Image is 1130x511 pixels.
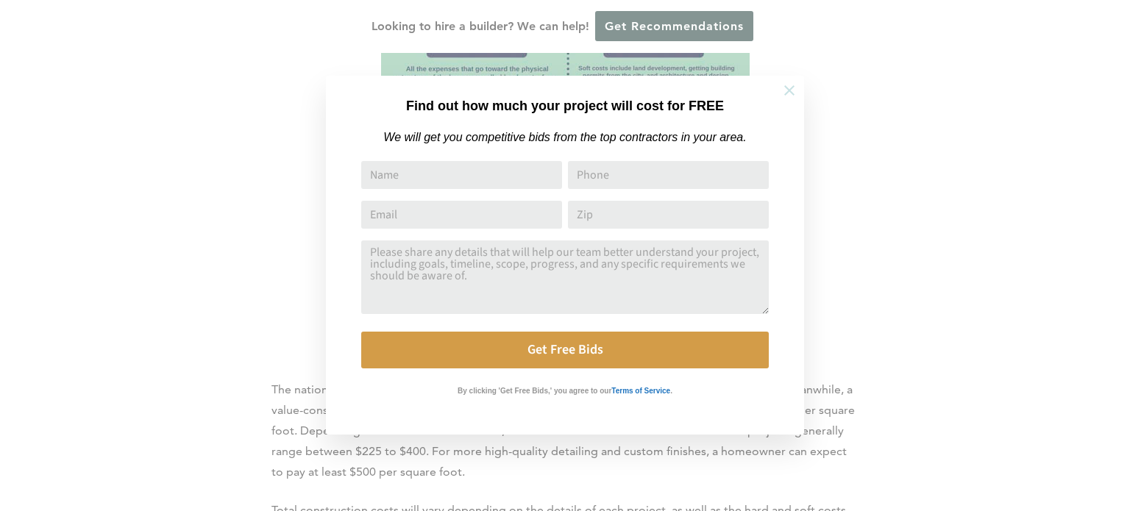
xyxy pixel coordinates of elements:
[670,387,672,395] strong: .
[764,65,815,116] button: Close
[568,201,769,229] input: Zip
[361,201,562,229] input: Email Address
[406,99,724,113] strong: Find out how much your project will cost for FREE
[1056,437,1112,493] iframe: Drift Widget Chat Controller
[383,131,746,143] em: We will get you competitive bids from the top contractors in your area.
[568,161,769,189] input: Phone
[361,161,562,189] input: Name
[611,387,670,395] strong: Terms of Service
[361,332,769,368] button: Get Free Bids
[611,383,670,396] a: Terms of Service
[458,387,611,395] strong: By clicking 'Get Free Bids,' you agree to our
[361,240,769,314] textarea: Comment or Message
